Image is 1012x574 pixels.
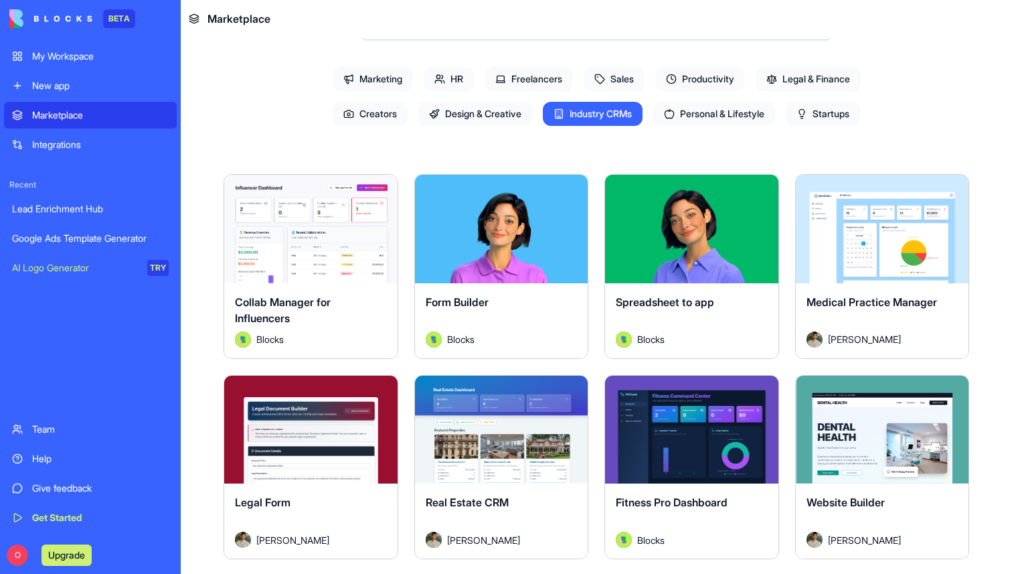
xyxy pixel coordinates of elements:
[795,174,970,359] a: Medical Practice ManagerAvatar[PERSON_NAME]
[4,475,177,502] a: Give feedback
[41,548,92,561] a: Upgrade
[4,43,177,70] a: My Workspace
[4,416,177,443] a: Team
[32,482,169,495] div: Give feedback
[418,102,532,126] span: Design & Creative
[4,255,177,281] a: AI Logo GeneratorTRY
[828,533,901,547] span: [PERSON_NAME]
[4,131,177,158] a: Integrations
[795,375,970,560] a: Website BuilderAvatar[PERSON_NAME]
[147,260,169,276] div: TRY
[426,332,442,348] img: Avatar
[32,511,169,524] div: Get Started
[256,332,284,346] span: Blocks
[32,138,169,151] div: Integrations
[414,174,589,359] a: Form BuilderAvatarBlocks
[655,67,745,91] span: Productivity
[224,174,398,359] a: Collab Manager for InfluencersAvatarBlocks
[12,261,138,275] div: AI Logo Generator
[32,423,169,436] div: Team
[12,202,169,216] div: Lead Enrichment Hub
[256,533,329,547] span: [PERSON_NAME]
[616,332,632,348] img: Avatar
[543,102,643,126] span: Industry CRMs
[4,196,177,222] a: Lead Enrichment Hub
[426,532,442,548] img: Avatar
[616,532,632,548] img: Avatar
[12,232,169,245] div: Google Ads Template Generator
[7,545,28,566] span: O
[235,496,290,509] span: Legal Form
[807,532,823,548] img: Avatar
[637,533,665,547] span: Blocks
[32,452,169,465] div: Help
[756,67,861,91] span: Legal & Finance
[786,102,860,126] span: Startups
[4,445,177,472] a: Help
[9,9,92,28] img: logo
[4,180,177,190] span: Recent
[32,79,169,92] div: New app
[4,504,177,531] a: Get Started
[235,532,251,548] img: Avatar
[485,67,573,91] span: Freelancers
[32,109,169,122] div: Marketplace
[4,225,177,252] a: Google Ads Template Generator
[616,496,728,509] span: Fitness Pro Dashboard
[604,174,779,359] a: Spreadsheet to appAvatarBlocks
[828,332,901,346] span: [PERSON_NAME]
[447,533,520,547] span: [PERSON_NAME]
[235,332,251,348] img: Avatar
[447,332,475,346] span: Blocks
[4,102,177,129] a: Marketplace
[235,295,331,325] span: Collab Manager for Influencers
[9,9,135,28] a: BETA
[807,496,885,509] span: Website Builder
[637,332,665,346] span: Blocks
[414,375,589,560] a: Real Estate CRMAvatar[PERSON_NAME]
[333,67,413,91] span: Marketing
[807,332,823,348] img: Avatar
[224,375,398,560] a: Legal FormAvatar[PERSON_NAME]
[426,496,509,509] span: Real Estate CRM
[584,67,645,91] span: Sales
[426,295,489,309] span: Form Builder
[4,72,177,99] a: New app
[653,102,775,126] span: Personal & Lifestyle
[616,295,714,309] span: Spreadsheet to app
[103,9,135,28] div: BETA
[807,295,937,309] span: Medical Practice Manager
[32,50,169,63] div: My Workspace
[424,67,474,91] span: HR
[207,11,270,27] span: Marketplace
[604,375,779,560] a: Fitness Pro DashboardAvatarBlocks
[333,102,408,126] span: Creators
[41,545,92,566] button: Upgrade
